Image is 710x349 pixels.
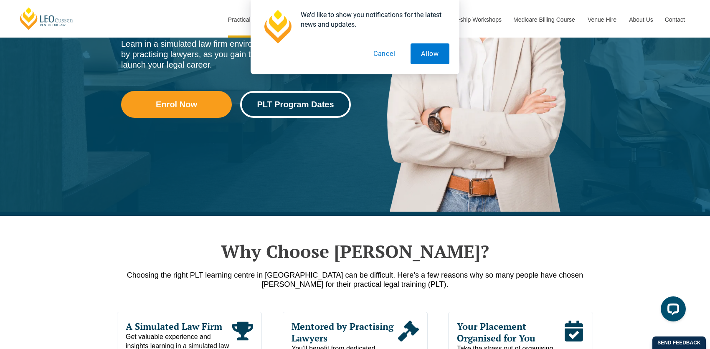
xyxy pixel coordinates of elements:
[654,293,689,328] iframe: LiveChat chat widget
[363,43,406,64] button: Cancel
[156,100,197,109] span: Enrol Now
[261,10,294,43] img: notification icon
[411,43,449,64] button: Allow
[457,321,563,344] span: Your Placement Organised for You
[117,241,593,262] h2: Why Choose [PERSON_NAME]?
[294,10,449,29] div: We'd like to show you notifications for the latest news and updates.
[121,91,232,118] a: Enrol Now
[257,100,334,109] span: PLT Program Dates
[292,321,398,344] span: Mentored by Practising Lawyers
[117,271,593,289] p: Choosing the right PLT learning centre in [GEOGRAPHIC_DATA] can be difficult. Here’s a few reason...
[240,91,351,118] a: PLT Program Dates
[126,321,232,332] span: A Simulated Law Firm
